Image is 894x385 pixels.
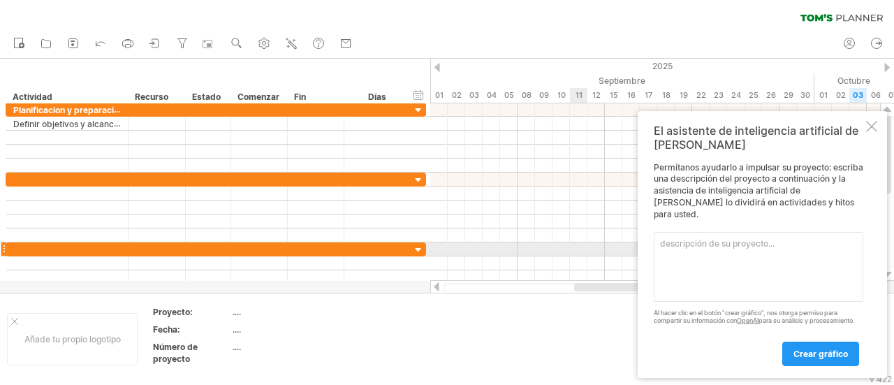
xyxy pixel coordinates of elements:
[233,324,241,335] font: ....
[24,334,121,344] font: Añade tu propio logotipo
[814,88,832,103] div: Miércoles, 1 de octubre de 2025
[654,124,858,152] font: El asistente de inteligencia artificial de [PERSON_NAME]
[430,88,448,103] div: Lunes, 1 de septiembre de 2025
[731,90,741,100] font: 24
[675,88,692,103] div: Viernes, 19 de septiembre de 2025
[504,90,514,100] font: 05
[500,88,518,103] div: Viernes, 5 de septiembre de 2025
[654,162,863,219] font: Permítanos ayudarlo a impulsar su proyecto: escriba una descripción del proyecto a continuación y...
[552,88,570,103] div: Miércoles, 10 de septiembre de 2025
[192,92,221,102] font: Estado
[645,90,652,100] font: 17
[368,92,386,102] font: Días
[13,118,173,129] font: Definir objetivos y alcance del proyecto.
[153,342,198,364] font: Número de proyecto
[640,88,657,103] div: Miércoles, 17 de septiembre de 2025
[610,90,618,100] font: 15
[745,88,762,103] div: Jueves, 25 de septiembre de 2025
[759,317,855,324] font: para su análisis y procesamiento.
[832,88,849,103] div: Jueves, 2 de octubre de 2025
[652,61,673,71] font: 2025
[819,90,828,100] font: 01
[535,88,552,103] div: Martes, 9 de septiembre de 2025
[469,90,479,100] font: 03
[692,88,710,103] div: Lunes, 22 de septiembre de 2025
[435,90,444,100] font: 01
[784,90,793,100] font: 29
[153,324,180,335] font: Fecha:
[782,342,859,366] a: crear gráfico
[233,342,241,352] font: ....
[452,90,462,100] font: 02
[714,90,724,100] font: 23
[587,88,605,103] div: Viernes, 12 de septiembre de 2025
[871,90,881,100] font: 06
[727,88,745,103] div: Miércoles, 24 de septiembre de 2025
[762,88,779,103] div: Viernes, 26 de septiembre de 2025
[657,88,675,103] div: Jueves, 18 de septiembre de 2025
[592,90,601,100] font: 12
[779,88,797,103] div: Lunes, 29 de septiembre de 2025
[13,92,52,102] font: Actividad
[518,88,535,103] div: Lunes, 8 de septiembre de 2025
[557,90,566,100] font: 10
[797,88,814,103] div: Martes, 30 de septiembre de 2025
[294,92,306,102] font: Fin
[13,104,177,115] font: Planificacion y preparacion del proyecto
[539,90,549,100] font: 09
[710,88,727,103] div: Martes, 23 de septiembre de 2025
[135,92,168,102] font: Recurso
[487,90,497,100] font: 04
[870,374,892,384] font: v 422
[627,90,636,100] font: 16
[766,90,776,100] font: 26
[522,90,532,100] font: 08
[853,90,863,100] font: 03
[749,90,759,100] font: 25
[849,88,867,103] div: Viernes, 3 de octubre de 2025
[605,88,622,103] div: Lunes, 15 de septiembre de 2025
[233,307,241,317] font: ....
[793,349,848,359] font: crear gráfico
[867,88,884,103] div: Lunes, 6 de octubre de 2025
[737,317,759,324] a: OpenAI
[800,90,810,100] font: 30
[237,92,279,102] font: Comenzar
[599,75,645,86] font: Septiembre
[483,88,500,103] div: Jueves, 4 de septiembre de 2025
[153,307,193,317] font: Proyecto:
[837,75,870,86] font: Octubre
[622,88,640,103] div: Martes, 16 de septiembre de 2025
[836,90,846,100] font: 02
[448,88,465,103] div: Martes, 2 de septiembre de 2025
[465,88,483,103] div: Miércoles, 3 de septiembre de 2025
[662,90,670,100] font: 18
[680,90,688,100] font: 19
[654,309,837,324] font: Al hacer clic en el botón "crear gráfico", nos otorga permiso para compartir su información con
[570,88,587,103] div: Jueves, 11 de septiembre de 2025
[696,90,706,100] font: 22
[576,90,582,100] font: 11
[430,73,814,88] div: Septiembre de 2025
